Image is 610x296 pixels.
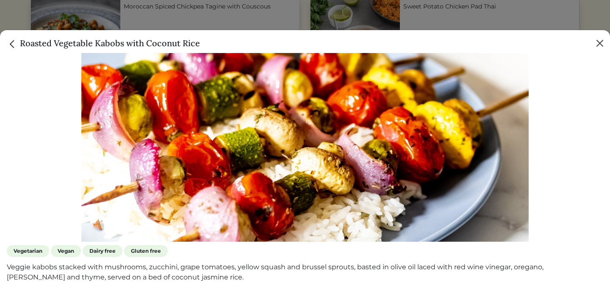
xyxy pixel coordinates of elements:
[7,37,200,50] h5: Roasted Vegetable Kabobs with Coconut Rice
[7,39,18,50] img: back_caret-0738dc900bf9763b5e5a40894073b948e17d9601fd527fca9689b06ce300169f.svg
[51,245,81,257] span: Vegan
[593,36,607,50] button: Close
[7,245,49,257] span: Vegetarian
[124,245,168,257] span: Gluten free
[83,245,122,257] span: Dairy free
[7,38,20,48] a: Close
[7,262,603,282] p: Veggie kabobs stacked with mushrooms, zucchini, grape tomatoes, yellow squash and brussel sprouts...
